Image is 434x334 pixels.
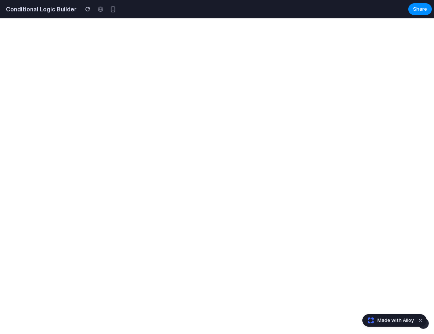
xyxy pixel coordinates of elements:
button: Dismiss watermark [416,316,425,325]
a: Made with Alloy [363,317,415,324]
h2: Conditional Logic Builder [3,5,76,14]
span: Made with Alloy [377,317,414,324]
span: Share [413,6,427,13]
button: Share [408,3,432,15]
